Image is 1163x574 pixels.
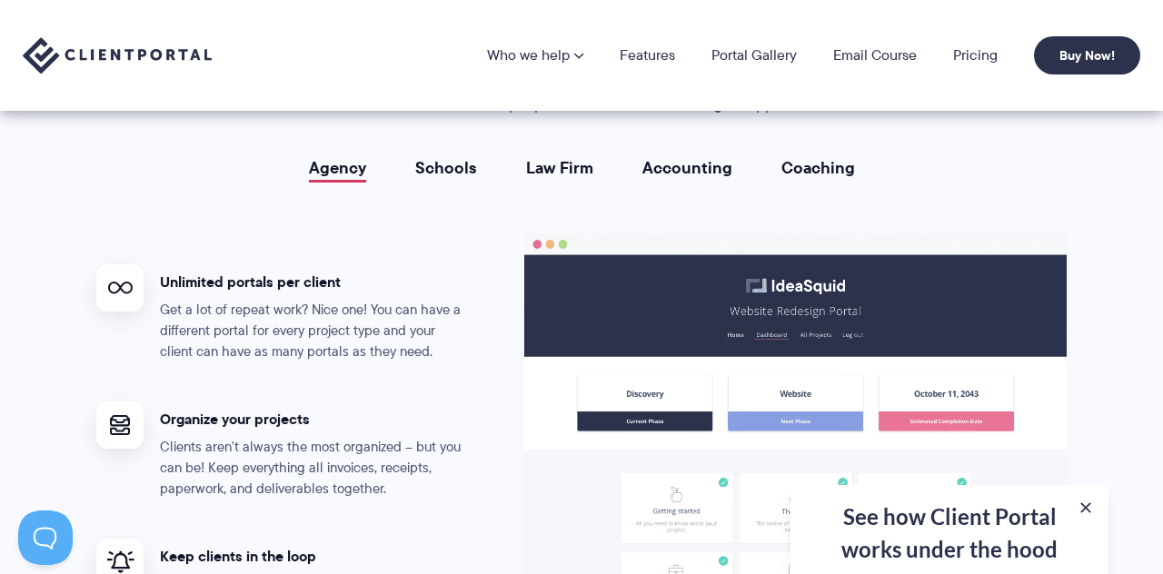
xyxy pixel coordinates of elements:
iframe: Toggle Customer Support [18,510,73,565]
a: Schools [415,159,477,177]
h4: Organize your projects [160,410,469,429]
a: Who we help [487,48,583,63]
a: Accounting [642,159,732,177]
h4: Unlimited portals per client [160,272,469,292]
a: Features [620,48,675,63]
a: Buy Now! [1034,36,1140,74]
a: Pricing [953,48,998,63]
p: Clients aren't always the most organized – but you can be! Keep everything all invoices, receipts... [160,437,469,500]
a: Portal Gallery [711,48,797,63]
a: Coaching [781,159,855,177]
a: Email Course [833,48,917,63]
p: Get a lot of repeat work? Nice one! You can have a different portal for every project type and yo... [160,300,469,362]
a: Law Firm [526,159,593,177]
h4: Keep clients in the loop [160,547,469,566]
a: Agency [309,159,366,177]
